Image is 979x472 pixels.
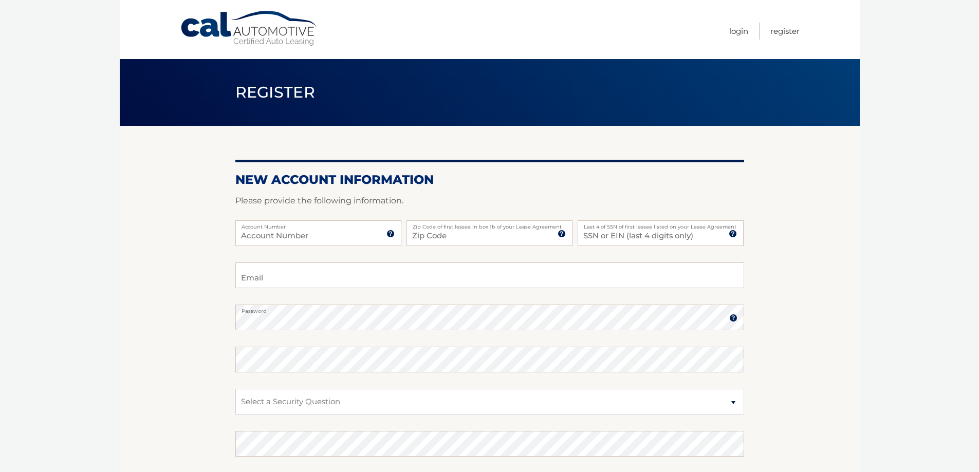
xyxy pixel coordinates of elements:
span: Register [235,83,316,102]
a: Login [729,23,748,40]
a: Register [770,23,800,40]
input: SSN or EIN (last 4 digits only) [578,220,744,246]
input: Account Number [235,220,401,246]
img: tooltip.svg [729,230,737,238]
label: Account Number [235,220,401,229]
h2: New Account Information [235,172,744,187]
label: Zip Code of first lessee in box 1b of your Lease Agreement [407,220,572,229]
img: tooltip.svg [386,230,395,238]
input: Email [235,262,744,288]
p: Please provide the following information. [235,194,744,208]
img: tooltip.svg [729,314,737,322]
img: tooltip.svg [558,230,566,238]
input: Zip Code [407,220,572,246]
a: Cal Automotive [180,10,319,47]
label: Last 4 of SSN of first lessee listed on your Lease Agreement [578,220,744,229]
label: Password [235,305,744,313]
